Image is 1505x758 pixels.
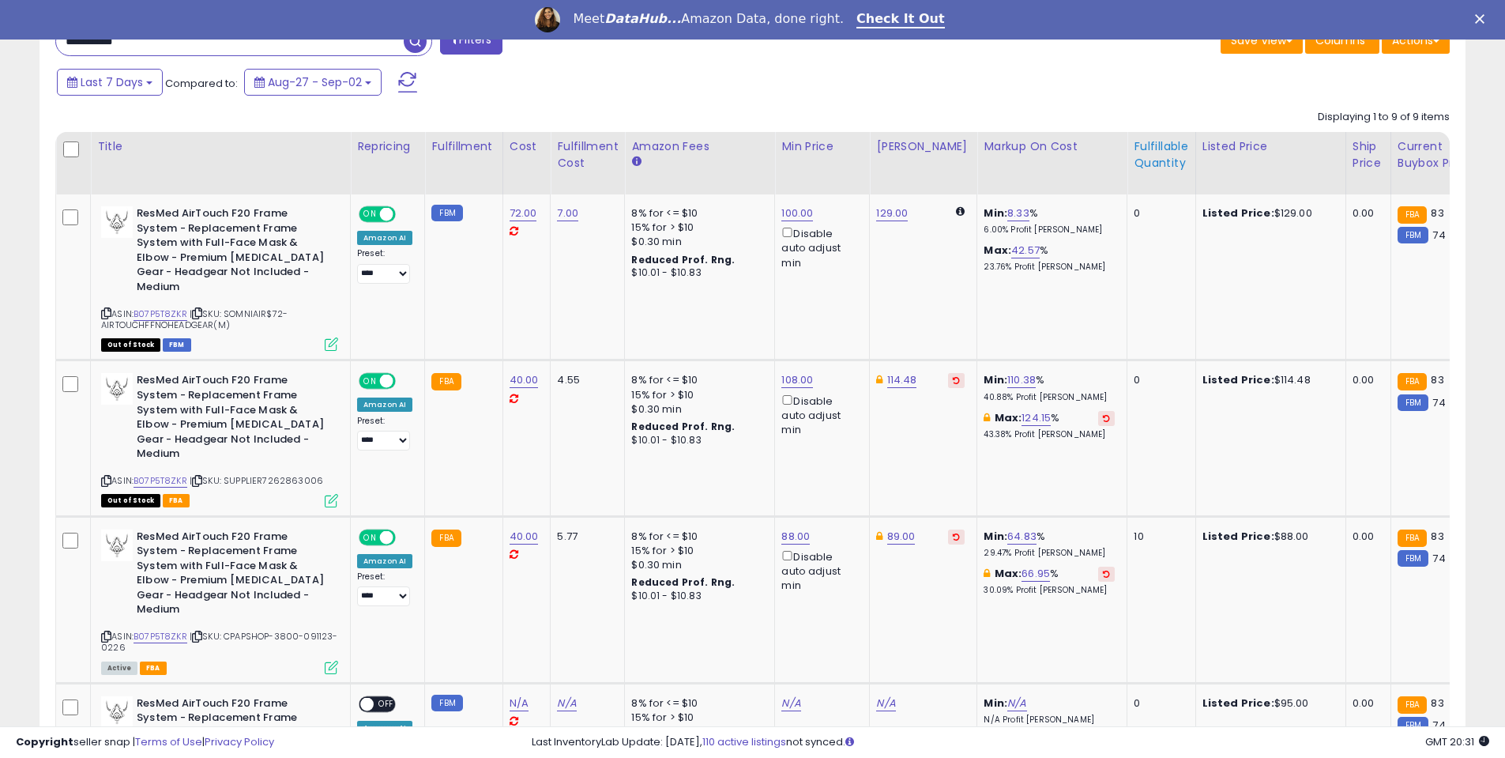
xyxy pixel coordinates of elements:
span: Compared to: [165,76,238,91]
div: 0 [1134,206,1183,221]
a: 40.00 [510,372,539,388]
a: 88.00 [781,529,810,545]
button: Save View [1221,27,1303,54]
div: $114.48 [1202,373,1334,387]
span: 74 [1432,395,1445,410]
div: Disable auto adjust min [781,224,857,270]
img: 31etXIHL0iL._SL40_.jpg [101,530,133,561]
span: ON [360,530,380,544]
p: 29.47% Profit [PERSON_NAME] [984,548,1115,559]
span: All listings that are currently out of stock and unavailable for purchase on Amazon [101,494,160,507]
span: 83 [1431,372,1443,387]
a: Privacy Policy [205,734,274,749]
span: OFF [393,530,419,544]
div: $10.01 - $10.83 [631,590,762,603]
b: Listed Price: [1202,372,1274,387]
div: Current Buybox Price [1398,138,1479,172]
a: 110.38 [1007,372,1036,388]
a: B07P5T8ZKR [134,307,187,321]
div: 10 [1134,530,1183,544]
span: Last 7 Days [81,74,143,90]
i: DataHub... [604,11,681,26]
small: FBA [431,373,461,390]
a: 110 active listings [702,734,786,749]
span: FBM [163,338,191,352]
button: Aug-27 - Sep-02 [244,69,382,96]
div: Last InventoryLab Update: [DATE], not synced. [532,735,1489,750]
div: Amazon AI [357,231,412,245]
img: 31etXIHL0iL._SL40_.jpg [101,696,133,728]
div: Preset: [357,416,412,451]
a: Check It Out [856,11,945,28]
span: Aug-27 - Sep-02 [268,74,362,90]
div: Amazon Fees [631,138,768,155]
small: FBA [1398,696,1427,714]
div: $10.01 - $10.83 [631,434,762,447]
div: Markup on Cost [984,138,1120,155]
span: 74 [1432,228,1445,243]
p: 30.09% Profit [PERSON_NAME] [984,585,1115,596]
a: B07P5T8ZKR [134,630,187,643]
span: OFF [393,208,419,221]
a: N/A [876,696,895,711]
a: B07P5T8ZKR [134,474,187,488]
small: FBM [1398,550,1428,567]
div: % [984,411,1115,440]
span: 83 [1431,206,1443,221]
div: 0.00 [1353,530,1379,544]
div: ASIN: [101,206,338,349]
div: Fulfillable Quantity [1134,138,1188,172]
b: Min: [984,206,1007,221]
b: Reduced Prof. Rng. [631,575,735,589]
span: ON [360,208,380,221]
div: ASIN: [101,373,338,505]
div: Close [1475,14,1491,24]
small: FBA [1398,530,1427,547]
small: FBM [1398,394,1428,411]
b: Reduced Prof. Rng. [631,420,735,433]
span: OFF [374,697,399,711]
b: Listed Price: [1202,696,1274,711]
small: FBA [1398,206,1427,224]
div: 5.77 [557,530,612,544]
span: | SKU: SOMNIAIR$72-AIRTOUCHFFNOHEADGEAR(M) [101,307,288,331]
div: Listed Price [1202,138,1339,155]
a: 72.00 [510,206,537,221]
strong: Copyright [16,734,73,749]
a: N/A [510,696,529,711]
div: 8% for <= $10 [631,206,762,221]
small: FBM [431,695,462,711]
b: Reduced Prof. Rng. [631,253,735,266]
a: 40.00 [510,529,539,545]
div: Fulfillment Cost [557,138,618,172]
div: Title [97,138,344,155]
span: All listings that are currently out of stock and unavailable for purchase on Amazon [101,338,160,352]
p: 6.00% Profit [PERSON_NAME] [984,224,1115,236]
div: 8% for <= $10 [631,373,762,387]
div: $0.30 min [631,402,762,417]
div: Amazon AI [357,554,412,568]
div: % [984,567,1115,596]
a: 114.48 [887,372,917,388]
th: The percentage added to the cost of goods (COGS) that forms the calculator for Min & Max prices. [977,132,1127,194]
div: Repricing [357,138,418,155]
p: 43.38% Profit [PERSON_NAME] [984,429,1115,440]
button: Actions [1382,27,1450,54]
span: OFF [393,375,419,388]
img: Profile image for Georgie [535,7,560,32]
b: Min: [984,529,1007,544]
div: $129.00 [1202,206,1334,221]
a: 129.00 [876,206,908,221]
div: 15% for > $10 [631,388,762,402]
div: 0.00 [1353,696,1379,711]
div: Preset: [357,248,412,284]
img: 31etXIHL0iL._SL40_.jpg [101,373,133,405]
div: 0 [1134,696,1183,711]
div: 0.00 [1353,373,1379,387]
div: $88.00 [1202,530,1334,544]
div: [PERSON_NAME] [876,138,970,155]
div: ASIN: [101,530,338,673]
div: Cost [510,138,544,155]
div: Fulfillment [431,138,495,155]
div: Min Price [781,138,863,155]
